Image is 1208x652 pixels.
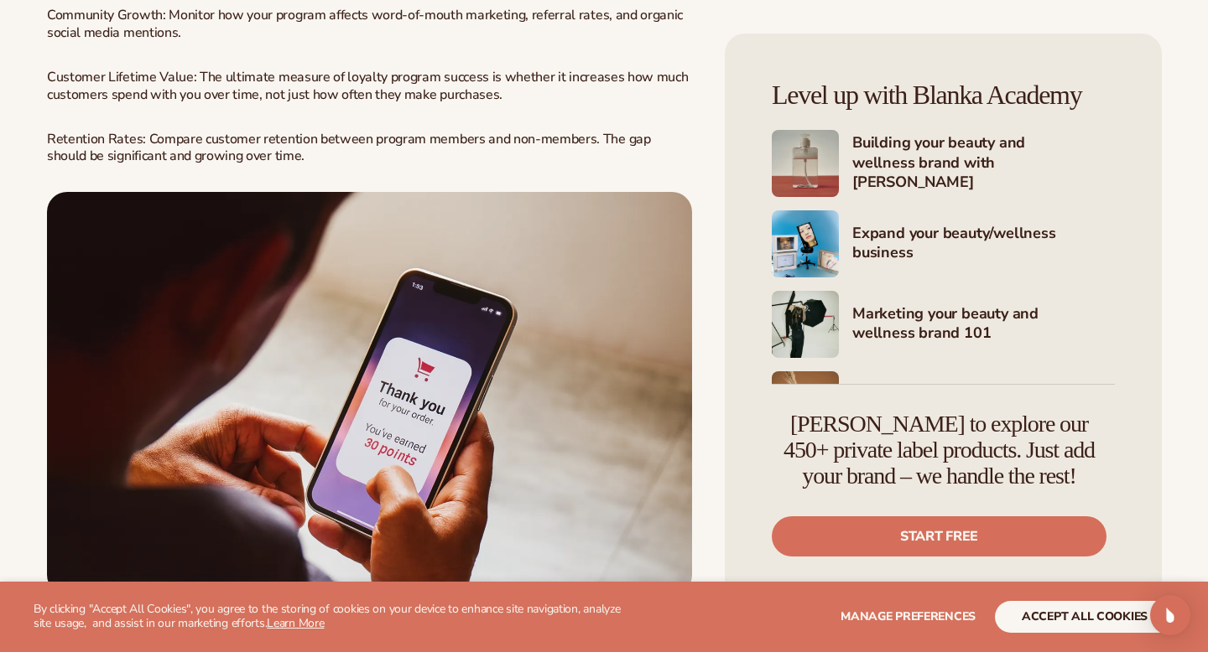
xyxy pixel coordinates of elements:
[47,68,194,86] span: Customer Lifetime Value
[772,210,1115,277] a: Shopify Image 6 Expand your beauty/wellness business
[772,130,1115,197] a: Shopify Image 5 Building your beauty and wellness brand with [PERSON_NAME]
[852,133,1115,194] h4: Building your beauty and wellness brand with [PERSON_NAME]
[772,80,1115,110] h4: Level up with Blanka Academy
[995,601,1174,633] button: accept all cookies
[852,304,1115,345] h4: Marketing your beauty and wellness brand 101
[772,411,1106,489] h4: [PERSON_NAME] to explore our 450+ private label products. Just add your brand – we handle the rest!
[47,130,651,166] span: : Compare customer retention between program members and non-members. The gap should be significa...
[772,291,1115,358] a: Shopify Image 7 Marketing your beauty and wellness brand 101
[47,192,692,595] img: Close-up of a person holding a smartphone displaying a message that says “Thank you for your orde...
[772,516,1106,556] a: Start free
[772,371,839,438] img: Shopify Image 8
[772,371,1115,438] a: Shopify Image 8 Mastering ecommerce: Boost your beauty and wellness sales
[267,615,324,631] a: Learn More
[772,130,839,197] img: Shopify Image 5
[47,68,688,104] span: : The ultimate measure of loyalty program success is whether it increases how much customers spen...
[772,210,839,277] img: Shopify Image 6
[47,192,692,595] a: blanka homepage
[1150,595,1190,635] div: Open Intercom Messenger
[34,603,631,631] p: By clicking "Accept All Cookies", you agree to the storing of cookies on your device to enhance s...
[852,224,1115,265] h4: Expand your beauty/wellness business
[47,6,683,42] span: : Monitor how your program affects word-of-mouth marketing, referral rates, and organic social me...
[47,6,163,24] span: Community Growth
[47,130,143,148] span: Retention Rates
[772,291,839,358] img: Shopify Image 7
[841,601,976,633] button: Manage preferences
[841,608,976,624] span: Manage preferences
